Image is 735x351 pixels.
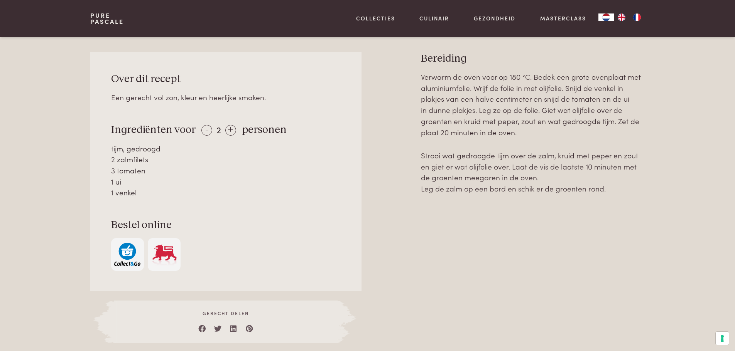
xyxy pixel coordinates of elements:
[111,187,341,198] div: 1 venkel
[111,143,341,154] div: tijm, gedroogd
[111,176,341,187] div: 1 ui
[111,218,341,232] h3: Bestel online
[111,165,341,176] div: 3 tomaten
[421,71,645,138] p: Verwarm de oven voor op 180 °C. Bedek een grote ovenplaat met aluminiumfolie. Wrijf de folie in m...
[111,124,196,135] span: Ingrediënten voor
[598,13,645,21] aside: Language selected: Nederlands
[111,72,341,86] h3: Over dit recept
[111,92,341,103] div: Een gerecht vol zon, kleur en heerlijke smaken.
[216,123,221,136] span: 2
[419,14,449,22] a: Culinair
[614,13,629,21] a: EN
[356,14,395,22] a: Collecties
[114,243,140,266] img: c308188babc36a3a401bcb5cb7e020f4d5ab42f7cacd8327e500463a43eeb86c.svg
[614,13,645,21] ul: Language list
[598,13,614,21] a: NL
[716,332,729,345] button: Uw voorkeuren voor toestemming voor trackingtechnologieën
[111,154,341,165] div: 2 zalmfilets
[474,14,515,22] a: Gezondheid
[201,125,212,136] div: -
[421,52,645,65] h3: Bereiding
[225,125,236,136] div: +
[540,14,586,22] a: Masterclass
[598,13,614,21] div: Language
[114,310,337,317] span: Gerecht delen
[421,150,645,194] p: Strooi wat gedroogde tijm over de zalm, kruid met peper en zout en giet er wat olijfolie over. La...
[151,243,177,266] img: Delhaize
[629,13,645,21] a: FR
[242,124,287,135] span: personen
[90,12,124,25] a: PurePascale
